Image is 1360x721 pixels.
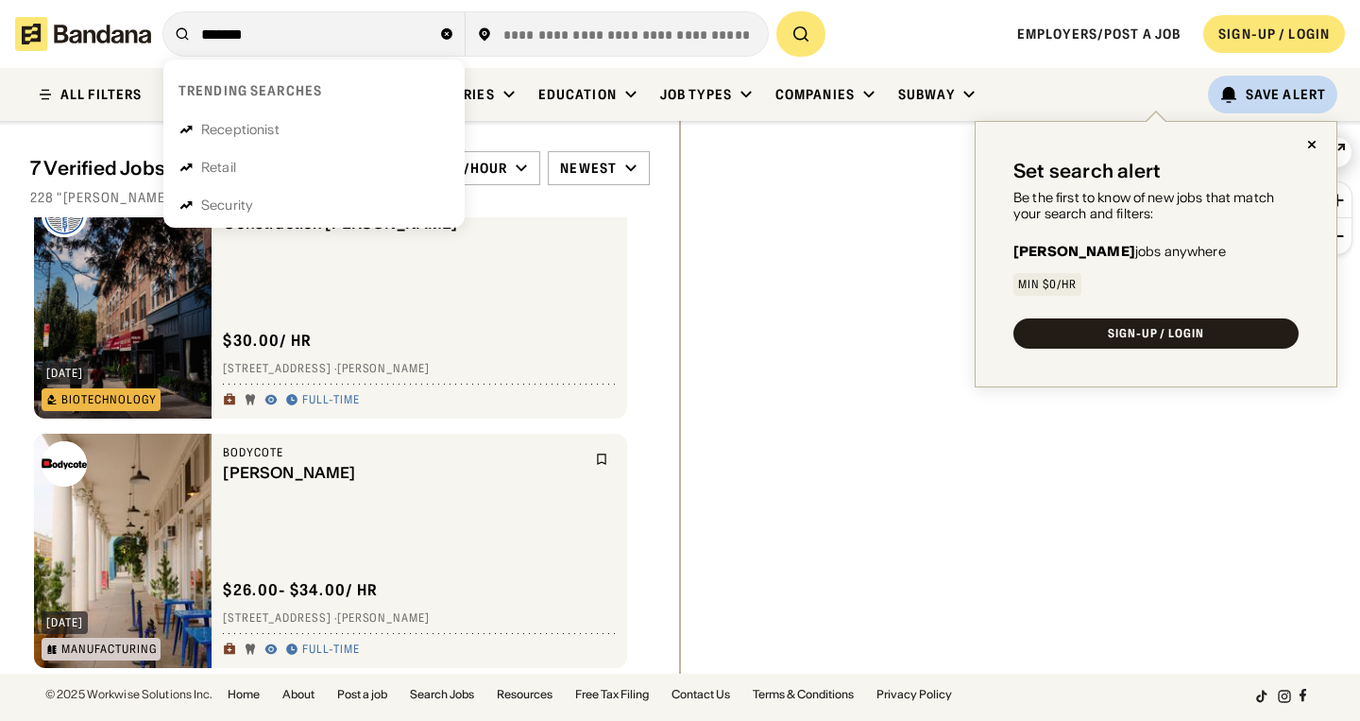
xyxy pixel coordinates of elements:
div: 228 "[PERSON_NAME]" jobs on [DOMAIN_NAME] [30,189,650,206]
a: Privacy Policy [876,689,952,700]
img: Bodycote logo [42,441,87,487]
div: [PERSON_NAME] [223,464,584,482]
div: Be the first to know of new jobs that match your search and filters: [1013,190,1299,222]
div: Manufacturing [61,644,156,655]
div: 7 Verified Jobs [30,157,410,180]
div: Education [538,86,617,103]
div: Retail [201,161,236,174]
div: Trending searches [178,82,322,99]
a: Free Tax Filing [575,689,649,700]
div: $ 30.00 / hr [223,331,312,351]
a: Search Jobs [410,689,474,700]
div: ALL FILTERS [60,88,142,101]
div: [STREET_ADDRESS] · [PERSON_NAME] [223,611,616,627]
b: [PERSON_NAME] [1013,243,1135,260]
div: © 2025 Workwise Solutions Inc. [45,689,212,700]
div: /hour [464,160,508,177]
a: Home [228,689,260,700]
div: [DATE] [46,617,83,628]
div: Job Types [660,86,732,103]
div: Biotechnology [61,394,156,405]
div: Set search alert [1013,160,1161,182]
a: Terms & Conditions [753,689,854,700]
a: Employers/Post a job [1017,26,1181,43]
div: Save Alert [1246,86,1326,103]
div: $ 26.00 - $34.00 / hr [223,580,378,600]
div: grid [30,217,650,674]
div: Companies [775,86,855,103]
a: Resources [497,689,552,700]
div: SIGN-UP / LOGIN [1218,26,1330,43]
div: Full-time [302,643,360,658]
a: About [282,689,314,700]
a: Post a job [337,689,387,700]
div: jobs anywhere [1013,245,1226,258]
div: [DATE] [46,368,83,379]
div: Min $0/hr [1018,279,1077,290]
div: Bodycote [223,445,584,460]
div: [STREET_ADDRESS] · [PERSON_NAME] [223,362,616,377]
div: Receptionist [201,123,280,136]
div: Newest [560,160,617,177]
img: Bandana logotype [15,17,151,51]
div: Full-time [302,393,360,408]
a: Contact Us [671,689,730,700]
div: Subway [898,86,955,103]
div: SIGN-UP / LOGIN [1108,328,1204,339]
div: Security [201,198,253,212]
